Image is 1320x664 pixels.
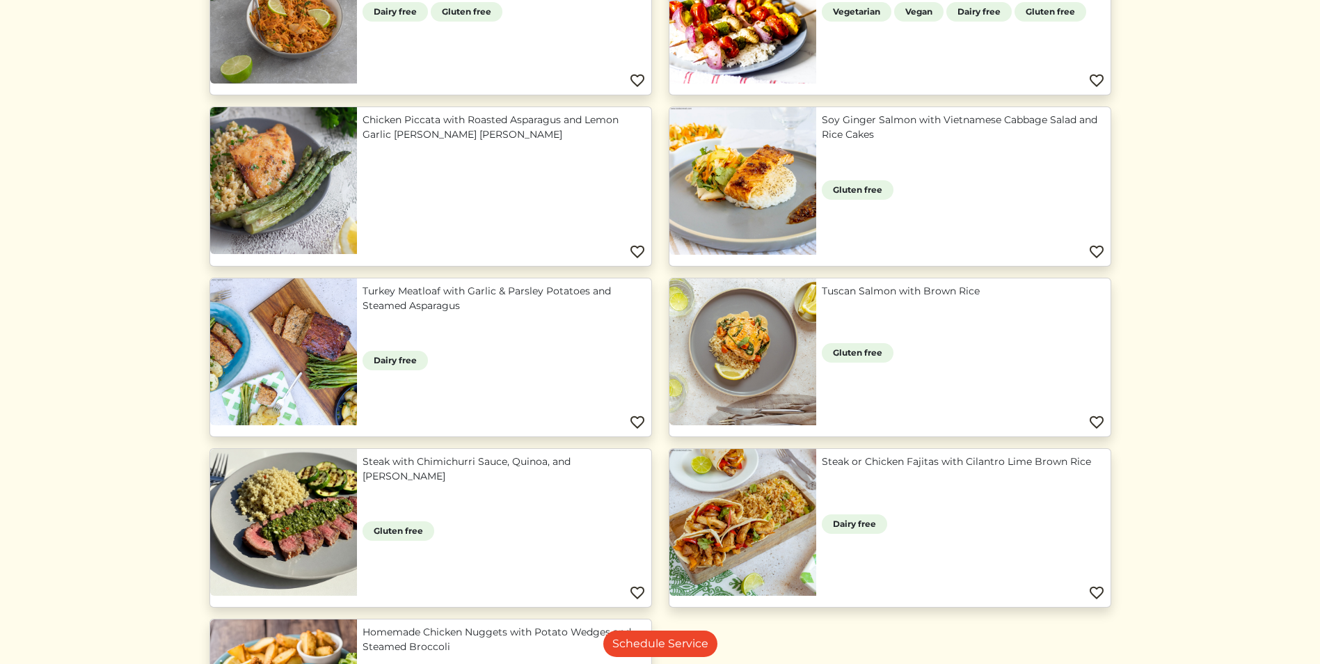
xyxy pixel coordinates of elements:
a: Steak with Chimichurri Sauce, Quinoa, and [PERSON_NAME] [363,454,646,484]
a: Steak or Chicken Fajitas with Cilantro Lime Brown Rice [822,454,1105,469]
img: Favorite menu item [629,244,646,260]
a: Turkey Meatloaf with Garlic & Parsley Potatoes and Steamed Asparagus [363,284,646,313]
img: Favorite menu item [629,585,646,601]
a: Chicken Piccata with Roasted Asparagus and Lemon Garlic [PERSON_NAME] [PERSON_NAME] [363,113,646,142]
img: Favorite menu item [1088,244,1105,260]
a: Schedule Service [603,631,717,657]
a: Tuscan Salmon with Brown Rice [822,284,1105,299]
img: Favorite menu item [1088,72,1105,89]
img: Favorite menu item [1088,585,1105,601]
a: Homemade Chicken Nuggets with Potato Wedges and Steamed Broccoli [363,625,646,654]
img: Favorite menu item [629,72,646,89]
a: Soy Ginger Salmon with Vietnamese Cabbage Salad and Rice Cakes [822,113,1105,142]
img: Favorite menu item [1088,414,1105,431]
img: Favorite menu item [629,414,646,431]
